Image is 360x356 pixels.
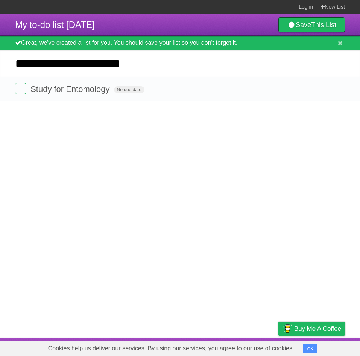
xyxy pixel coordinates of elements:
span: Cookies help us deliver our services. By using our services, you agree to our use of cookies. [41,341,302,356]
b: This List [311,21,336,29]
a: Privacy [269,340,288,354]
span: No due date [114,86,144,93]
label: Done [15,83,26,94]
a: About [178,340,194,354]
span: Study for Entomology [30,84,111,94]
span: My to-do list [DATE] [15,20,95,30]
a: SaveThis List [278,17,345,32]
img: Buy me a coffee [282,322,292,335]
a: Terms [243,340,260,354]
a: Developers [203,340,234,354]
button: OK [303,344,318,353]
a: Suggest a feature [298,340,345,354]
span: Buy me a coffee [294,322,341,335]
a: Buy me a coffee [278,322,345,336]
